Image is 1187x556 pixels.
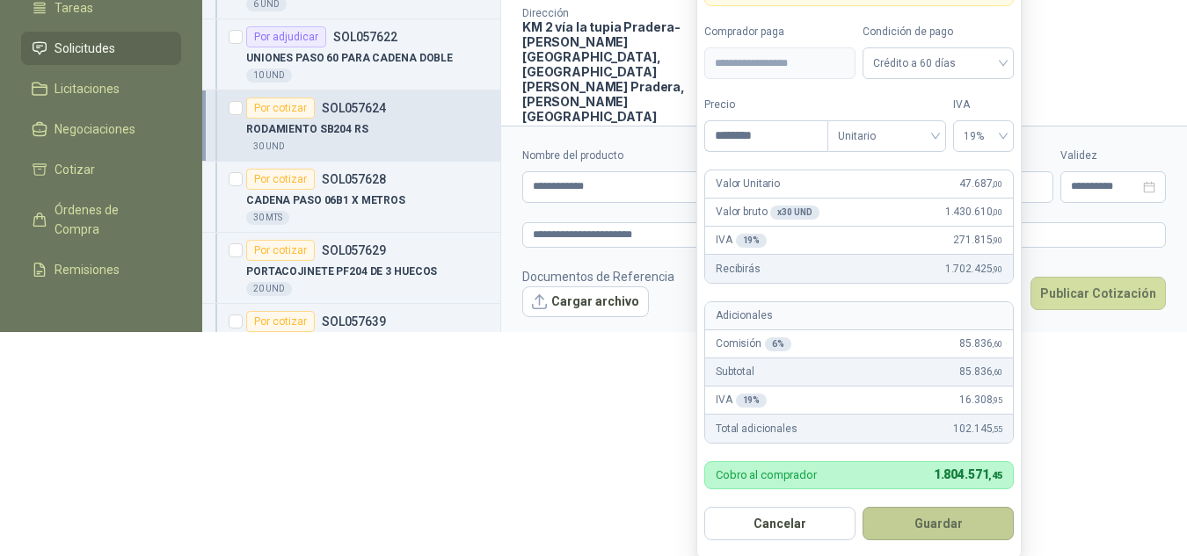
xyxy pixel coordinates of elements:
p: SOL057628 [322,173,386,185]
a: Cotizar [21,153,181,186]
a: Por cotizarSOL057639 [202,304,500,375]
p: SOL057622 [333,31,397,43]
span: 47.687 [959,176,1002,192]
span: 1.430.610 [945,204,1002,220]
button: Cargar archivo [522,286,649,318]
span: ,90 [992,264,1002,274]
p: Comisión [716,336,791,352]
p: Dirección [522,7,710,19]
div: Por cotizar [246,311,315,332]
span: ,90 [992,235,1002,245]
div: 10 UND [246,69,292,83]
p: Subtotal [716,364,754,380]
div: Por adjudicar [246,26,326,47]
a: Solicitudes [21,32,181,65]
span: 85.836 [959,364,1002,380]
div: Por cotizar [246,169,315,190]
span: Solicitudes [55,39,115,58]
label: Validez [1060,148,1166,164]
div: 19 % [736,234,768,248]
span: 271.815 [953,232,1002,249]
span: ,55 [992,424,1002,434]
a: Negociaciones [21,112,181,146]
p: Valor Unitario [716,176,780,192]
a: Por cotizarSOL057629PORTACOJINETE PF204 DE 3 HUECOS20 UND [202,233,500,304]
a: Por cotizarSOL057624RODAMIENTO SB204 RS30 UND [202,90,500,162]
span: Cotizar [55,160,95,179]
p: KM 2 vía la tupia Pradera-[PERSON_NAME][GEOGRAPHIC_DATA], [GEOGRAPHIC_DATA][PERSON_NAME] Pradera ... [522,19,710,124]
p: Total adicionales [716,421,797,437]
span: 1.702.425 [945,261,1002,278]
span: ,45 [988,470,1002,481]
div: Por cotizar [246,97,315,119]
div: 20 UND [246,282,292,296]
p: CADENA PASO 06B1 X METROS [246,192,405,209]
div: x 30 UND [770,206,819,220]
p: SOL057629 [322,244,386,256]
div: 30 MTS [246,211,289,225]
button: Cancelar [704,507,856,540]
span: ,60 [992,339,1002,349]
p: SOL057639 [322,315,386,328]
div: 19 % [736,394,768,408]
span: Remisiones [55,260,120,279]
span: Licitaciones [55,79,120,98]
span: Órdenes de Compra [55,200,164,239]
label: Comprador paga [704,24,856,40]
label: Precio [704,97,827,113]
label: Nombre del producto [522,148,808,164]
p: IVA [716,232,767,249]
a: Por adjudicarSOL057622UNIONES PASO 60 PARA CADENA DOBLE10 UND [202,19,500,90]
span: Unitario [838,123,936,149]
button: Guardar [863,507,1014,540]
p: PORTACOJINETE PF204 DE 3 HUECOS [246,264,437,280]
p: RODAMIENTO SB204 RS [246,121,368,138]
div: 30 UND [246,140,292,154]
p: Documentos de Referencia [522,267,674,286]
a: Por cotizarSOL057628CADENA PASO 06B1 X METROS30 MTS [202,162,500,233]
span: Crédito a 60 días [873,50,1003,76]
span: ,00 [992,179,1002,189]
p: Recibirás [716,261,761,278]
button: Publicar Cotización [1030,277,1166,310]
p: Cobro al comprador [716,469,817,480]
span: 16.308 [959,392,1002,408]
span: 1.804.571 [934,467,1002,481]
p: UNIONES PASO 60 PARA CADENA DOBLE [246,50,453,67]
p: SOL057624 [322,102,386,114]
span: Negociaciones [55,119,135,139]
span: ,00 [992,207,1002,217]
a: Licitaciones [21,72,181,105]
label: IVA [953,97,1014,113]
div: Por cotizar [246,240,315,261]
a: Órdenes de Compra [21,193,181,246]
span: 102.145 [953,421,1002,437]
p: IVA [716,392,767,408]
label: Condición de pago [863,24,1014,40]
span: 19% [964,123,1003,149]
span: ,60 [992,367,1002,377]
a: Remisiones [21,253,181,286]
div: 6 % [765,337,791,351]
p: Adicionales [716,307,772,324]
p: Valor bruto [716,204,819,220]
span: 85.836 [959,336,1002,352]
span: ,95 [992,395,1002,405]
